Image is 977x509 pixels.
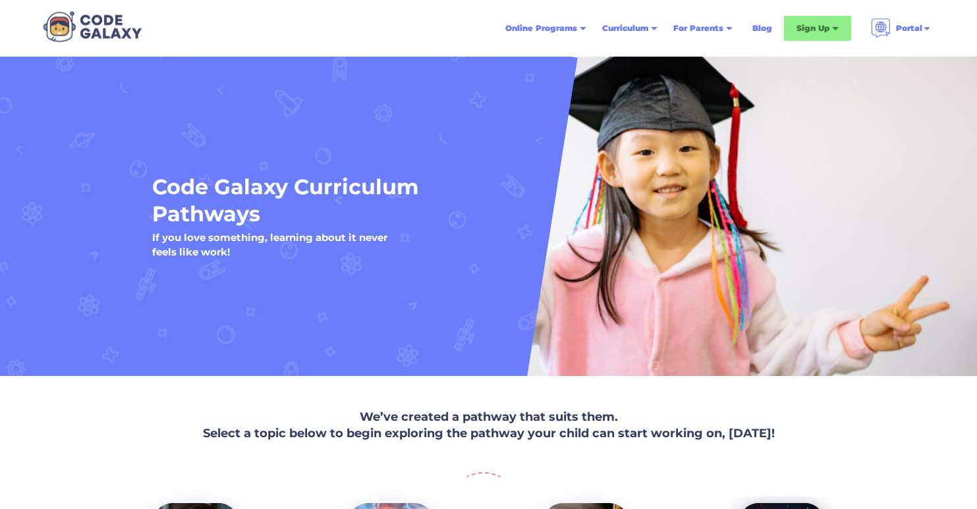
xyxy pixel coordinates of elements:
div: Portal [863,13,939,43]
div: For Parents [665,16,740,40]
h1: Code Galaxy Curriculum Pathways [152,173,721,228]
div: Portal [896,22,922,35]
div: Online Programs [497,16,594,40]
h5: If you love something, learning about it never feels like work! [152,231,387,259]
div: Online Programs [505,22,577,35]
div: For Parents [673,22,723,35]
div: Curriculum [602,22,648,35]
div: Curriculum [594,16,665,40]
div: Sign Up [784,16,851,41]
strong: We’ve created a pathway that suits them. Select a topic below to begin exploring the pathway your... [203,410,775,441]
div: Sign Up [796,22,829,35]
a: Blog [744,16,780,40]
